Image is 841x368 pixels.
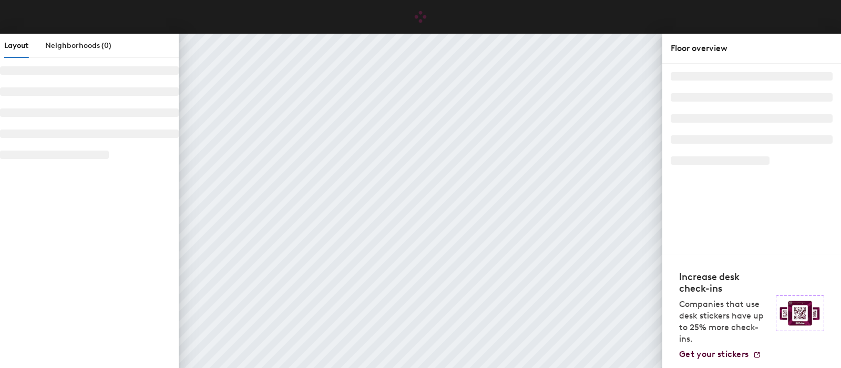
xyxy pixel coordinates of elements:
[679,349,748,359] span: Get your stickers
[776,295,824,331] img: Sticker logo
[679,349,761,360] a: Get your stickers
[4,41,28,50] span: Layout
[679,271,770,294] h4: Increase desk check-ins
[671,42,833,55] div: Floor overview
[45,41,111,50] span: Neighborhoods (0)
[679,299,770,345] p: Companies that use desk stickers have up to 25% more check-ins.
